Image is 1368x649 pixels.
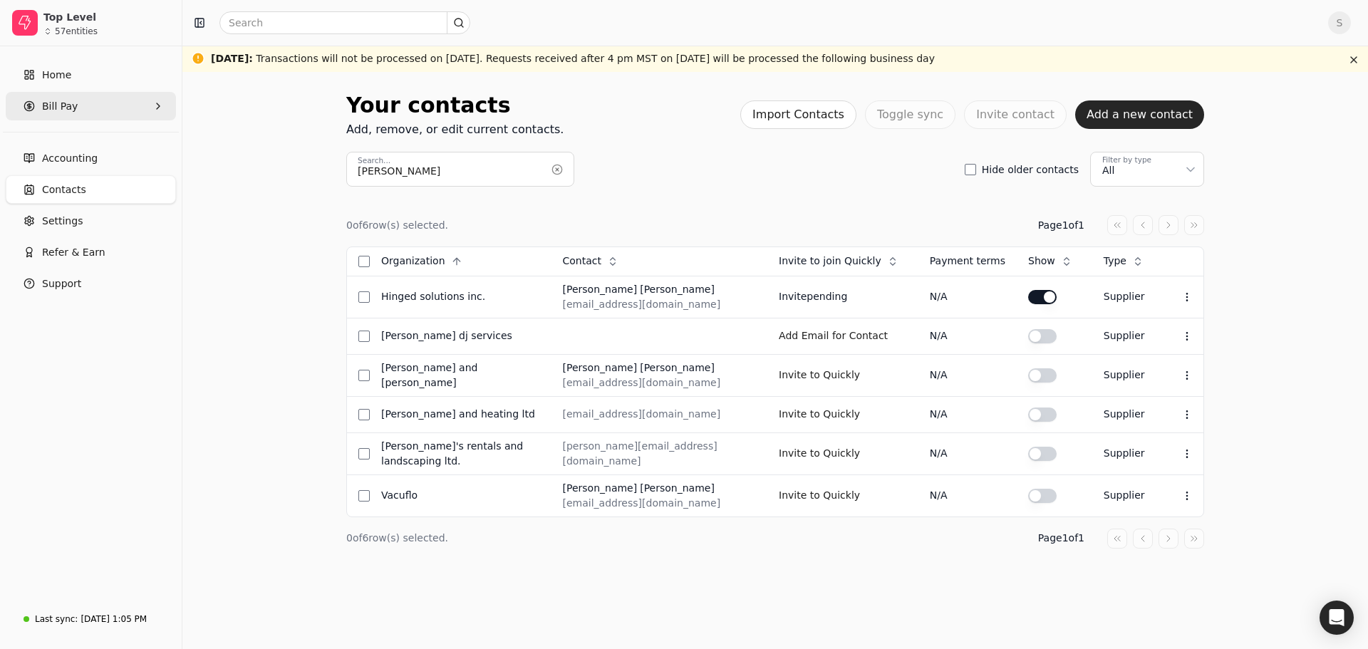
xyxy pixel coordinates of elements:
button: Invite to Quickly [779,442,860,465]
div: Filter by type [1102,155,1151,166]
div: [EMAIL_ADDRESS][DOMAIN_NAME] [563,407,757,422]
span: Contact [563,254,601,269]
button: Select row [358,370,370,381]
div: [DATE] 1:05 PM [81,613,147,625]
div: N/A [930,368,1005,383]
button: Import Contacts [740,100,856,129]
div: [EMAIL_ADDRESS][DOMAIN_NAME] [563,297,757,312]
span: Contacts [42,182,86,197]
div: [PERSON_NAME] [563,481,638,496]
button: Select all [358,256,370,267]
span: [DATE] : [211,53,253,64]
span: Home [42,68,71,83]
div: Vacuflo [381,488,540,503]
a: Last sync:[DATE] 1:05 PM [6,606,176,632]
div: N/A [930,446,1005,461]
a: Settings [6,207,176,235]
div: Supplier [1104,289,1152,304]
div: Supplier [1104,488,1152,503]
label: Search... [358,155,390,167]
span: Bill Pay [42,99,78,114]
div: [PERSON_NAME] [640,282,715,297]
span: Support [42,276,81,291]
input: Search [219,11,470,34]
button: Invite to join Quickly [779,250,907,273]
a: Contacts [6,175,176,204]
div: Last sync: [35,613,78,625]
div: [PERSON_NAME] [563,282,638,297]
div: N/A [930,407,1005,422]
div: N/A [930,289,1005,304]
span: Invite to join Quickly [779,254,881,269]
div: Payment terms [930,254,1005,269]
div: Hinged Solutions Inc. [381,289,540,304]
button: Show [1028,250,1081,273]
div: 0 of 6 row(s) selected. [346,218,448,233]
div: [PERSON_NAME] DJ Services [381,328,540,343]
div: N/A [930,328,1005,343]
span: Accounting [42,151,98,166]
div: 57 entities [55,27,98,36]
button: S [1328,11,1351,34]
div: Your contacts [346,89,564,121]
span: Show [1028,254,1055,269]
div: Invite pending [779,289,907,304]
button: Add a new contact [1075,100,1204,129]
div: Supplier [1104,328,1152,343]
div: Page 1 of 1 [1038,531,1084,546]
button: Select row [358,291,370,303]
div: [PERSON_NAME][EMAIL_ADDRESS][DOMAIN_NAME] [563,439,757,469]
div: 0 of 6 row(s) selected. [346,531,448,546]
div: Top Level [43,10,170,24]
button: Select row [358,490,370,502]
button: Contact [563,250,627,273]
div: Open Intercom Messenger [1320,601,1354,635]
div: Supplier [1104,407,1152,422]
div: Supplier [1104,446,1152,461]
div: Transactions will not be processed on [DATE]. Requests received after 4 pm MST on [DATE] will be ... [211,51,935,66]
button: Type [1104,250,1152,273]
button: Organization [381,250,471,273]
button: Invite to Quickly [779,484,860,507]
div: [PERSON_NAME] [640,360,715,375]
div: [PERSON_NAME] [563,360,638,375]
button: Select row [358,409,370,420]
a: Accounting [6,144,176,172]
button: Select row [358,448,370,460]
button: Refer & Earn [6,238,176,266]
label: Hide older contacts [982,165,1079,175]
button: Invite to Quickly [779,364,860,387]
div: [EMAIL_ADDRESS][DOMAIN_NAME] [563,375,757,390]
button: Bill Pay [6,92,176,120]
a: Home [6,61,176,89]
span: Organization [381,254,445,269]
div: Supplier [1104,368,1152,383]
div: [PERSON_NAME] [640,481,715,496]
button: Invite to Quickly [779,403,860,426]
div: Page 1 of 1 [1038,218,1084,233]
span: Settings [42,214,83,229]
button: Add Email for Contact [779,325,888,348]
span: Refer & Earn [42,245,105,260]
span: Type [1104,254,1126,269]
button: Select row [358,331,370,342]
div: Add, remove, or edit current contacts. [346,121,564,138]
button: Support [6,269,176,298]
div: N/A [930,488,1005,503]
div: [PERSON_NAME] and [PERSON_NAME] [381,360,540,390]
div: [PERSON_NAME] and Heating Ltd [381,407,540,422]
div: [EMAIL_ADDRESS][DOMAIN_NAME] [563,496,757,511]
div: [PERSON_NAME]'s Rentals and Landscaping Ltd. [381,439,540,469]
